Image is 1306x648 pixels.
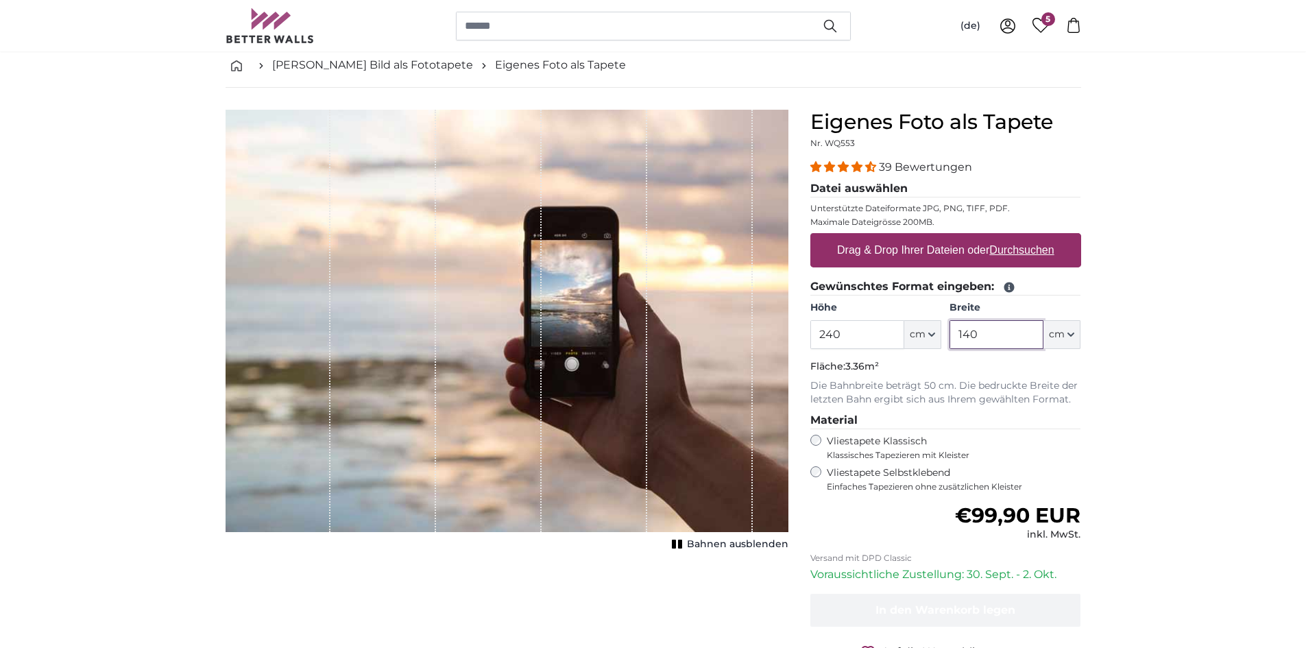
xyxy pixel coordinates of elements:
[950,301,1080,315] label: Breite
[810,360,1081,374] p: Fläche:
[810,110,1081,134] h1: Eigenes Foto als Tapete
[226,8,315,43] img: Betterwalls
[810,180,1081,197] legend: Datei auswählen
[810,138,855,148] span: Nr. WQ553
[827,466,1081,492] label: Vliestapete Selbstklebend
[810,412,1081,429] legend: Material
[810,160,879,173] span: 4.36 stars
[832,237,1060,264] label: Drag & Drop Ihrer Dateien oder
[810,379,1081,407] p: Die Bahnbreite beträgt 50 cm. Die bedruckte Breite der letzten Bahn ergibt sich aus Ihrem gewählt...
[955,503,1080,528] span: €99,90 EUR
[495,57,626,73] a: Eigenes Foto als Tapete
[904,320,941,349] button: cm
[875,603,1015,616] span: In den Warenkorb legen
[1049,328,1065,341] span: cm
[810,301,941,315] label: Höhe
[810,217,1081,228] p: Maximale Dateigrösse 200MB.
[1043,320,1080,349] button: cm
[226,43,1081,88] nav: breadcrumbs
[668,535,788,554] button: Bahnen ausblenden
[810,566,1081,583] p: Voraussichtliche Zustellung: 30. Sept. - 2. Okt.
[226,110,788,554] div: 1 of 1
[810,203,1081,214] p: Unterstützte Dateiformate JPG, PNG, TIFF, PDF.
[989,244,1054,256] u: Durchsuchen
[1041,12,1055,26] span: 5
[272,57,473,73] a: [PERSON_NAME] Bild als Fototapete
[810,278,1081,296] legend: Gewünschtes Format eingeben:
[950,14,991,38] button: (de)
[810,594,1081,627] button: In den Warenkorb legen
[879,160,972,173] span: 39 Bewertungen
[845,360,879,372] span: 3.36m²
[910,328,926,341] span: cm
[827,481,1081,492] span: Einfaches Tapezieren ohne zusätzlichen Kleister
[810,553,1081,564] p: Versand mit DPD Classic
[955,528,1080,542] div: inkl. MwSt.
[827,450,1069,461] span: Klassisches Tapezieren mit Kleister
[827,435,1069,461] label: Vliestapete Klassisch
[687,538,788,551] span: Bahnen ausblenden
